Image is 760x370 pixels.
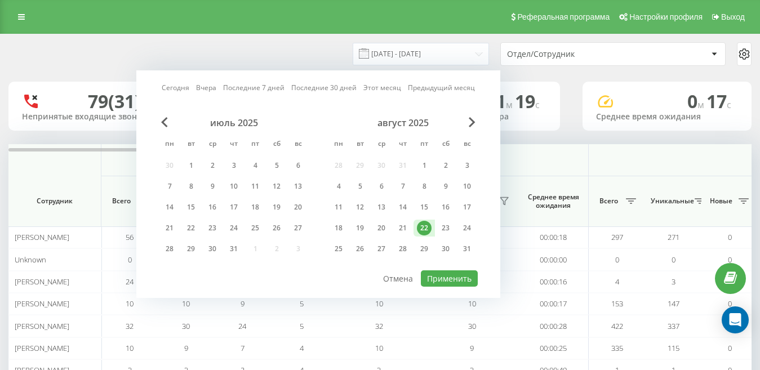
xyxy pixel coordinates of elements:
[687,89,706,113] span: 0
[331,242,346,256] div: 25
[226,200,241,215] div: 17
[287,178,309,195] div: вс 13 июля 2025 г.
[248,158,263,173] div: 4
[291,158,305,173] div: 6
[375,343,383,353] span: 10
[180,157,202,174] div: вт 1 июля 2025 г.
[15,277,69,287] span: [PERSON_NAME]
[180,240,202,257] div: вт 29 июля 2025 г.
[245,220,266,237] div: пт 25 июля 2025 г.
[518,337,589,359] td: 00:00:25
[438,158,453,173] div: 2
[159,240,180,257] div: пн 28 июля 2025 г.
[226,221,241,235] div: 24
[352,136,368,153] abbr: вторник
[460,179,474,194] div: 10
[371,199,392,216] div: ср 13 авг. 2025 г.
[353,242,367,256] div: 26
[15,343,69,353] span: [PERSON_NAME]
[722,306,749,333] div: Open Intercom Messenger
[414,157,435,174] div: пт 1 авг. 2025 г.
[435,240,456,257] div: сб 30 авг. 2025 г.
[131,155,559,164] span: Входящие звонки
[438,242,453,256] div: 30
[349,240,371,257] div: вт 26 авг. 2025 г.
[15,232,69,242] span: [PERSON_NAME]
[470,343,474,353] span: 9
[435,220,456,237] div: сб 23 авг. 2025 г.
[371,178,392,195] div: ср 6 авг. 2025 г.
[248,200,263,215] div: 18
[205,221,220,235] div: 23
[248,179,263,194] div: 11
[395,242,410,256] div: 28
[126,298,134,309] span: 10
[266,178,287,195] div: сб 12 июля 2025 г.
[349,199,371,216] div: вт 12 авг. 2025 г.
[331,179,346,194] div: 4
[126,232,134,242] span: 56
[159,117,309,128] div: июль 2025
[460,158,474,173] div: 3
[535,99,540,111] span: c
[629,12,703,21] span: Настройки профиля
[435,178,456,195] div: сб 9 авг. 2025 г.
[395,200,410,215] div: 14
[162,82,189,93] a: Сегодня
[414,199,435,216] div: пт 15 авг. 2025 г.
[328,220,349,237] div: пн 18 авг. 2025 г.
[159,220,180,237] div: пн 21 июля 2025 г.
[162,221,177,235] div: 21
[417,158,432,173] div: 1
[331,200,346,215] div: 11
[266,199,287,216] div: сб 19 июля 2025 г.
[205,242,220,256] div: 30
[374,200,389,215] div: 13
[518,315,589,337] td: 00:00:28
[204,136,221,153] abbr: среда
[182,298,190,309] span: 10
[107,197,135,206] span: Всего
[205,158,220,173] div: 2
[460,242,474,256] div: 31
[226,179,241,194] div: 10
[184,343,188,353] span: 9
[374,179,389,194] div: 6
[371,220,392,237] div: ср 20 авг. 2025 г.
[468,298,476,309] span: 10
[290,136,306,153] abbr: воскресенье
[180,199,202,216] div: вт 15 июля 2025 г.
[373,136,390,153] abbr: среда
[159,199,180,216] div: пн 14 июля 2025 г.
[161,117,168,127] span: Previous Month
[353,179,367,194] div: 5
[15,321,69,331] span: [PERSON_NAME]
[672,277,675,287] span: 3
[300,321,304,331] span: 5
[223,82,285,93] a: Последние 7 дней
[184,200,198,215] div: 15
[88,91,157,112] div: 79 (31)%
[438,179,453,194] div: 9
[184,242,198,256] div: 29
[727,99,731,111] span: c
[408,82,475,93] a: Предыдущий месяц
[395,221,410,235] div: 21
[392,199,414,216] div: чт 14 авг. 2025 г.
[183,136,199,153] abbr: вторник
[182,321,190,331] span: 30
[266,157,287,174] div: сб 5 июля 2025 г.
[507,50,642,59] div: Отдел/Сотрудник
[459,136,475,153] abbr: воскресенье
[414,178,435,195] div: пт 8 авг. 2025 г.
[241,298,245,309] span: 9
[328,178,349,195] div: пн 4 авг. 2025 г.
[162,200,177,215] div: 14
[184,221,198,235] div: 22
[611,343,623,353] span: 335
[437,136,454,153] abbr: суббота
[126,343,134,353] span: 10
[196,82,216,93] a: Вчера
[205,179,220,194] div: 9
[353,221,367,235] div: 19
